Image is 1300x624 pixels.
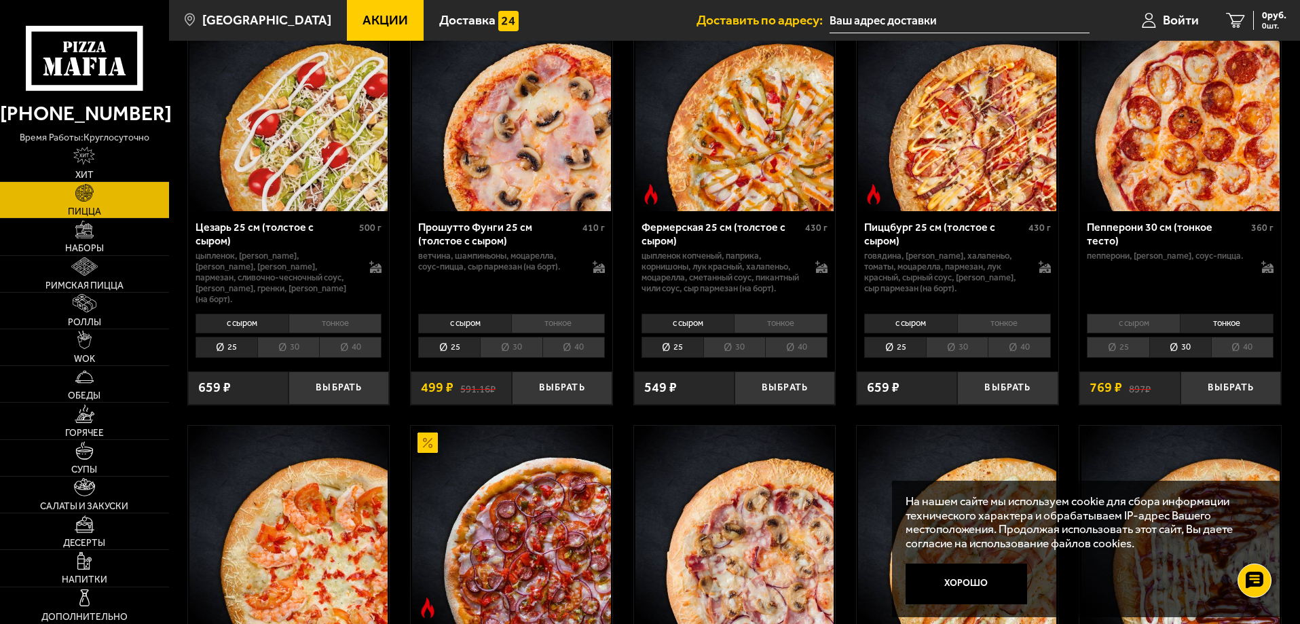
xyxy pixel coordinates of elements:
button: Выбрать [512,371,612,405]
span: 0 шт. [1262,22,1286,30]
span: Напитки [62,575,107,585]
span: Десерты [63,538,105,548]
span: 769 ₽ [1090,381,1122,394]
span: Роллы [68,318,101,327]
p: пепперони, [PERSON_NAME], соус-пицца. [1087,251,1248,261]
span: Доставить по адресу: [697,14,830,26]
img: Острое блюдо [641,184,661,204]
a: Чикен Ранч 25 см (толстое с сыром) [857,426,1058,624]
li: с сыром [1087,314,1180,333]
li: с сыром [642,314,735,333]
span: Супы [71,465,97,475]
img: Королевская 25 см (толстое с сыром) [189,426,388,624]
div: Пепперони 30 см (тонкое тесто) [1087,221,1248,246]
li: 40 [542,337,605,358]
a: Четыре сезона 25 см (толстое с сыром) [1079,426,1281,624]
span: 659 ₽ [867,381,899,394]
li: 25 [1087,337,1149,358]
span: 499 ₽ [421,381,453,394]
button: Хорошо [906,564,1028,604]
li: тонкое [289,314,382,333]
img: Чикен Ранч 25 см (толстое с сыром) [858,426,1056,624]
div: Фермерская 25 см (толстое с сыром) [642,221,802,246]
span: Хит [75,170,94,180]
span: 549 ₽ [644,381,677,394]
span: 360 г [1251,222,1274,234]
span: WOK [74,354,95,364]
div: Пиццбург 25 см (толстое с сыром) [864,221,1025,246]
p: цыпленок, [PERSON_NAME], [PERSON_NAME], [PERSON_NAME], пармезан, сливочно-чесночный соус, [PERSON... [196,251,356,305]
p: На нашем сайте мы используем cookie для сбора информации технического характера и обрабатываем IP... [906,494,1261,551]
a: АкционныйПрошутто Фунги 25 см (толстое с сыром) [411,12,612,210]
img: Острое блюдо [417,598,438,618]
li: 25 [864,337,926,358]
li: с сыром [864,314,957,333]
a: Деревенская 25 см (толстое с сыром) [634,426,836,624]
span: 430 г [1028,222,1051,234]
span: Акции [363,14,408,26]
img: Прошутто Фунги 25 см (толстое с сыром) [412,12,610,210]
s: 591.16 ₽ [460,381,496,394]
img: Мафия 25 см (тонкое тесто) [412,426,610,624]
button: Выбрать [735,371,835,405]
li: тонкое [1180,314,1274,333]
button: Выбрать [957,371,1058,405]
img: Пепперони 30 см (тонкое тесто) [1081,12,1280,210]
p: цыпленок копченый, паприка, корнишоны, лук красный, халапеньо, моцарелла, сметанный соус, пикантн... [642,251,802,294]
li: 40 [319,337,382,358]
li: с сыром [196,314,289,333]
li: 30 [926,337,988,358]
span: Наборы [65,244,104,253]
a: Цезарь 25 см (толстое с сыром) [188,12,390,210]
div: Прошутто Фунги 25 см (толстое с сыром) [418,221,579,246]
img: 15daf4d41897b9f0e9f617042186c801.svg [498,11,519,31]
span: Римская пицца [45,281,124,291]
li: 25 [642,337,703,358]
li: тонкое [957,314,1051,333]
li: 30 [480,337,542,358]
img: Цезарь 25 см (толстое с сыром) [189,12,388,210]
li: 30 [703,337,765,358]
li: тонкое [511,314,605,333]
img: Деревенская 25 см (толстое с сыром) [635,426,834,624]
p: говядина, [PERSON_NAME], халапеньо, томаты, моцарелла, пармезан, лук красный, сырный соус, [PERSO... [864,251,1025,294]
img: Пиццбург 25 см (толстое с сыром) [858,12,1056,210]
span: Пицца [68,207,101,217]
img: Акционный [417,433,438,453]
li: 25 [418,337,480,358]
div: Цезарь 25 см (толстое с сыром) [196,221,356,246]
a: АкционныйПепперони 30 см (тонкое тесто) [1079,12,1281,210]
li: 40 [765,337,828,358]
span: Горячее [65,428,104,438]
a: Острое блюдоФермерская 25 см (толстое с сыром) [634,12,836,210]
img: Четыре сезона 25 см (толстое с сыром) [1081,426,1280,624]
img: Фермерская 25 см (толстое с сыром) [635,12,834,210]
span: Салаты и закуски [40,502,128,511]
li: 25 [196,337,257,358]
span: 500 г [359,222,382,234]
a: Королевская 25 см (толстое с сыром) [188,426,390,624]
span: Обеды [68,391,100,401]
span: [GEOGRAPHIC_DATA] [202,14,331,26]
li: 30 [257,337,319,358]
span: 410 г [582,222,605,234]
img: Острое блюдо [863,184,884,204]
a: АкционныйОстрое блюдоМафия 25 см (тонкое тесто) [411,426,612,624]
li: 30 [1149,337,1211,358]
input: Ваш адрес доставки [830,8,1090,33]
span: Войти [1163,14,1199,26]
button: Выбрать [289,371,389,405]
span: 430 г [805,222,828,234]
a: Острое блюдоПиццбург 25 см (толстое с сыром) [857,12,1058,210]
li: 40 [988,337,1050,358]
span: Дополнительно [41,612,128,622]
span: 659 ₽ [198,381,231,394]
span: Доставка [439,14,496,26]
li: 40 [1211,337,1274,358]
s: 897 ₽ [1129,381,1151,394]
button: Выбрать [1181,371,1281,405]
span: 0 руб. [1262,11,1286,20]
li: с сыром [418,314,511,333]
li: тонкое [734,314,828,333]
p: ветчина, шампиньоны, моцарелла, соус-пицца, сыр пармезан (на борт). [418,251,579,272]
